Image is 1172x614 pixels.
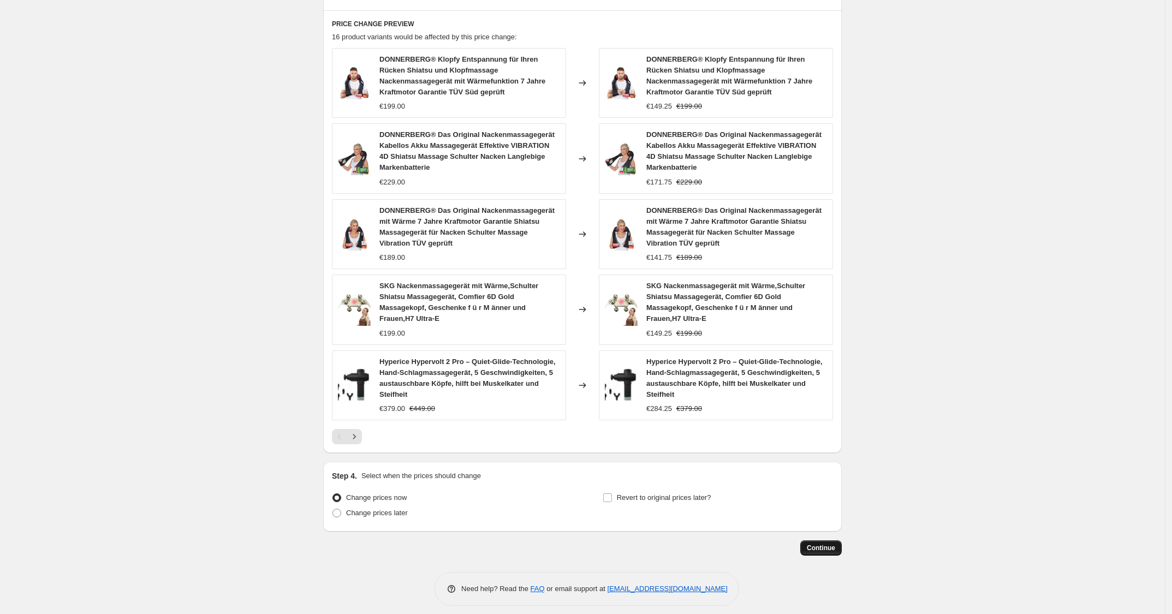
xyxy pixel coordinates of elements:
div: €149.25 [646,101,672,112]
img: 81M3OmLTDZL_80x.jpg [605,67,638,99]
img: 81clfRJD-WL_80x.jpg [605,293,638,326]
span: 16 product variants would be affected by this price change: [332,33,517,41]
a: [EMAIL_ADDRESS][DOMAIN_NAME] [608,585,728,593]
div: €141.75 [646,252,672,263]
strike: €449.00 [409,403,435,414]
span: or email support at [545,585,608,593]
span: DONNERBERG® Das Original Nackenmassagegerät mit Wärme 7 Jahre Kraftmotor Garantie Shiatsu Massage... [646,206,822,247]
div: €379.00 [379,403,405,414]
strike: €199.00 [676,328,702,339]
span: Continue [807,544,835,552]
span: DONNERBERG® Das Original Nackenmassagegerät Kabellos Akku Massagegerät Effektive VIBRATION 4D Shi... [379,130,555,171]
img: 41DfYcCa3FL_80x.jpg [338,369,371,402]
img: 71N08iQGI3L_80x.jpg [605,142,638,175]
span: DONNERBERG® Das Original Nackenmassagegerät mit Wärme 7 Jahre Kraftmotor Garantie Shiatsu Massage... [379,206,555,247]
button: Continue [800,540,842,556]
span: Need help? Read the [461,585,531,593]
strike: €229.00 [676,177,702,188]
strike: €379.00 [676,403,702,414]
div: €229.00 [379,177,405,188]
span: Hyperice Hypervolt 2 Pro – Quiet-Glide-Technologie, Hand-Schlagmassagegerät, 5 Geschwindigkeiten,... [646,357,823,398]
h6: PRICE CHANGE PREVIEW [332,20,833,28]
img: 71bw30X7c6L_80x.jpg [605,218,638,251]
strike: €189.00 [676,252,702,263]
img: 81clfRJD-WL_80x.jpg [338,293,371,326]
h2: Step 4. [332,470,357,481]
strike: €199.00 [676,101,702,112]
span: DONNERBERG® Klopfy Entspannung für Ihren Rücken Shiatsu und Klopfmassage Nackenmassagegerät mit W... [379,55,545,96]
div: €189.00 [379,252,405,263]
div: €199.00 [379,328,405,339]
span: Hyperice Hypervolt 2 Pro – Quiet-Glide-Technologie, Hand-Schlagmassagegerät, 5 Geschwindigkeiten,... [379,357,556,398]
div: €199.00 [379,101,405,112]
div: €149.25 [646,328,672,339]
span: Revert to original prices later? [617,493,711,502]
button: Next [347,429,362,444]
img: 41DfYcCa3FL_80x.jpg [605,369,638,402]
span: SKG Nackenmassagegerät mit Wärme,Schulter Shiatsu Massagegerät, Comfier 6D Gold Massagekopf, Gesc... [379,282,538,323]
p: Select when the prices should change [361,470,481,481]
span: SKG Nackenmassagegerät mit Wärme,Schulter Shiatsu Massagegerät, Comfier 6D Gold Massagekopf, Gesc... [646,282,805,323]
img: 81M3OmLTDZL_80x.jpg [338,67,371,99]
div: €284.25 [646,403,672,414]
span: Change prices later [346,509,408,517]
a: FAQ [531,585,545,593]
img: 71N08iQGI3L_80x.jpg [338,142,371,175]
div: €171.75 [646,177,672,188]
img: 71bw30X7c6L_80x.jpg [338,218,371,251]
nav: Pagination [332,429,362,444]
span: Change prices now [346,493,407,502]
span: DONNERBERG® Das Original Nackenmassagegerät Kabellos Akku Massagegerät Effektive VIBRATION 4D Shi... [646,130,822,171]
span: DONNERBERG® Klopfy Entspannung für Ihren Rücken Shiatsu und Klopfmassage Nackenmassagegerät mit W... [646,55,812,96]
